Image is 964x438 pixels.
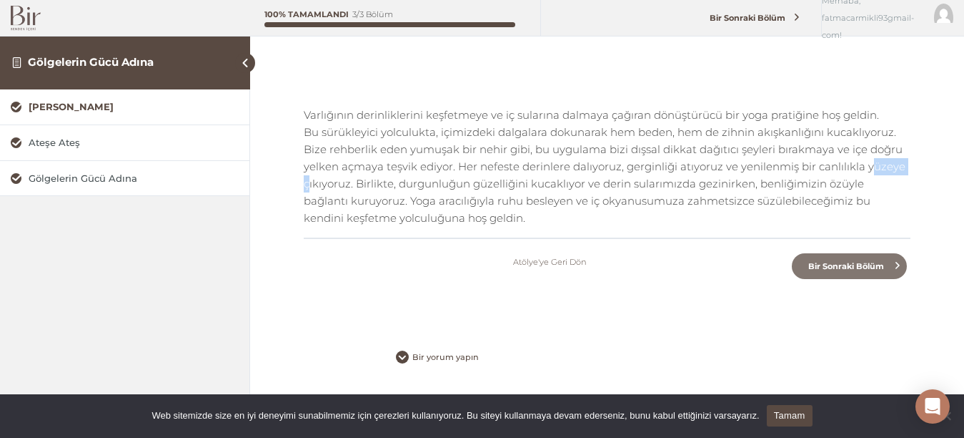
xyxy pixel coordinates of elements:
[28,55,154,69] a: Gölgelerin Gücü Adına
[702,13,794,23] span: Bir Sonraki Bölüm
[29,100,239,114] div: [PERSON_NAME]
[792,253,907,280] a: Bir Sonraki Bölüm
[352,11,393,19] div: 3/3 Bölüm
[767,405,813,427] a: Tamam
[151,409,759,423] span: Web sitemizde size en iyi deneyimi sunabilmemiz için çerezleri kullanıyoruz. Bu siteyi kullanmaya...
[800,261,892,271] span: Bir Sonraki Bölüm
[29,172,239,185] div: Gölgelerin Gücü Adına
[11,136,239,150] a: Ateşe Ateş
[11,172,239,185] a: Gölgelerin Gücü Adına
[685,5,818,31] a: Bir Sonraki Bölüm
[915,389,950,424] div: Open Intercom Messenger
[304,107,910,227] p: Varlığının derinliklerini keşfetmeye ve iç sularına dalmaya çağıran dönüştürücü bir yoga pratiğin...
[264,11,349,19] div: 100% Tamamlandı
[409,352,487,362] span: Bir yorum yapın
[11,100,239,114] a: [PERSON_NAME]
[513,253,587,271] a: Atölye'ye Geri Dön
[11,6,41,31] img: Bir Logo
[29,136,239,150] div: Ateşe Ateş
